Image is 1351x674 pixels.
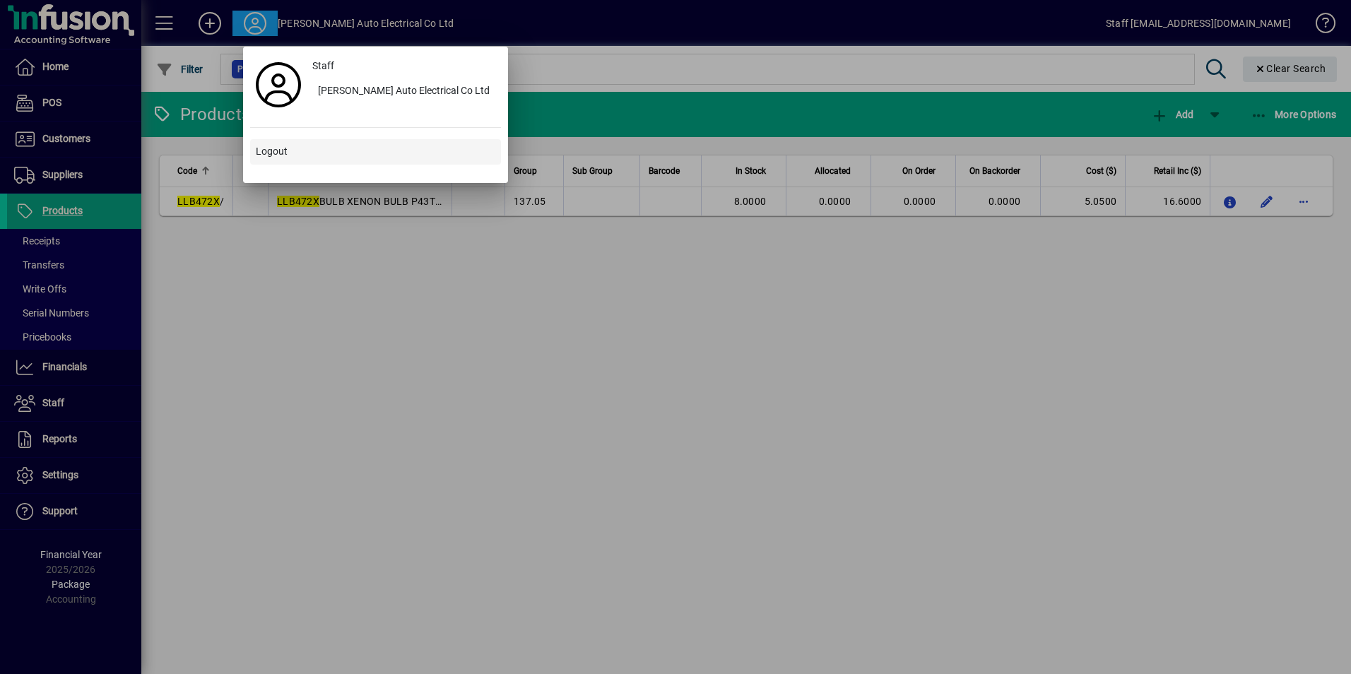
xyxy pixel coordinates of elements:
[256,144,288,159] span: Logout
[307,54,501,79] a: Staff
[250,139,501,165] button: Logout
[307,79,501,105] button: [PERSON_NAME] Auto Electrical Co Ltd
[250,72,307,97] a: Profile
[312,59,334,73] span: Staff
